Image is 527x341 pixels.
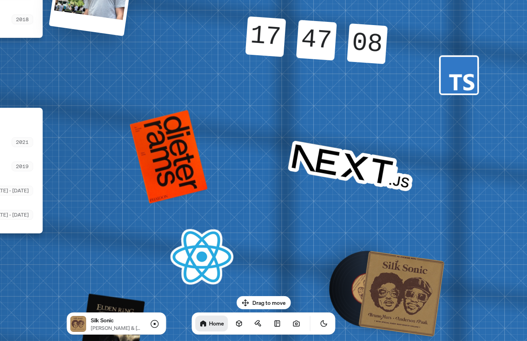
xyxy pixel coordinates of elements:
[195,316,228,331] a: Home
[12,14,33,24] div: 2018
[12,137,33,147] div: 2021
[91,324,142,332] p: [PERSON_NAME] & [PERSON_NAME] .Paak
[316,316,332,331] button: Toggle Theme
[209,320,224,327] h1: Home
[91,316,142,324] p: Silk Sonic
[12,161,33,171] div: 2019
[347,23,388,64] div: 08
